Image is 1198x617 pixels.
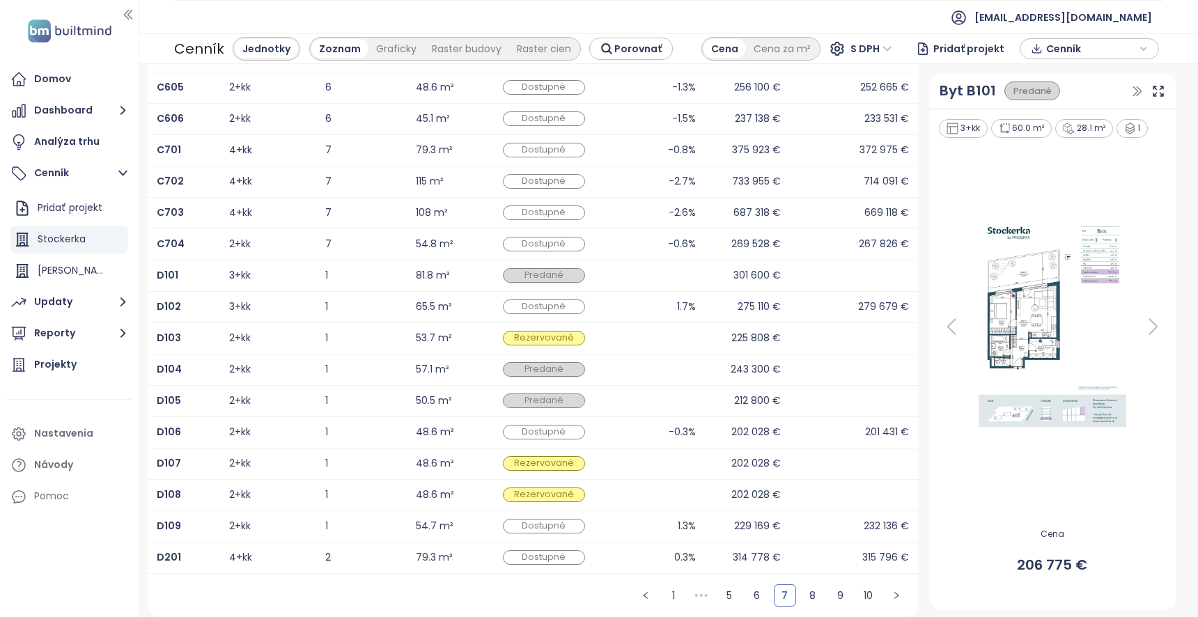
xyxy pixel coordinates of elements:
[157,362,182,376] b: D104
[885,584,908,607] li: Nasledujúca strana
[669,428,696,437] div: -0.3%
[641,591,650,600] span: left
[368,39,424,58] div: Graficky
[325,334,398,343] div: 1
[229,396,251,405] div: 2+kk
[734,83,781,92] div: 256 100 €
[731,490,781,499] div: 202 028 €
[718,584,740,607] li: 5
[1055,119,1113,138] div: 28.1 m²
[10,226,128,253] div: Stockerka
[802,584,824,607] li: 8
[416,302,452,311] div: 65.5 m²
[416,428,454,437] div: 48.6 m²
[503,362,585,377] div: Predané
[34,456,73,474] div: Návody
[503,393,585,408] div: Predané
[719,585,740,606] a: 5
[735,114,781,123] div: 237 138 €
[34,425,93,442] div: Nastavenia
[503,487,585,502] div: Rezervované
[635,584,657,607] button: left
[940,80,996,102] div: Byt B101
[503,425,585,439] div: Dostupné
[416,553,453,562] div: 79.3 m²
[503,456,585,471] div: Rezervované
[10,194,128,222] div: Pridať projekt
[325,146,398,155] div: 7
[859,146,909,155] div: 372 975 €
[229,365,251,374] div: 2+kk
[733,208,781,217] div: 687 318 €
[734,522,781,531] div: 229 169 €
[157,393,181,407] b: D105
[157,334,181,343] a: D103
[690,584,713,607] span: •••
[703,39,746,58] div: Cena
[157,114,184,123] a: C606
[963,222,1142,431] img: Floor plan
[229,459,251,468] div: 2+kk
[614,41,662,56] span: Porovnať
[672,83,696,92] div: -1.3%
[157,111,184,125] b: C606
[229,334,251,343] div: 2+kk
[24,17,116,45] img: logo
[858,585,879,606] a: 10
[774,584,796,607] li: 7
[229,177,252,186] div: 4+kk
[7,128,132,156] a: Analýza trhu
[325,522,398,531] div: 1
[157,487,181,501] b: D108
[38,262,111,279] div: [PERSON_NAME]
[503,80,585,95] div: Dostupné
[325,396,398,405] div: 1
[157,331,181,345] b: D103
[732,146,781,155] div: 375 923 €
[229,490,251,499] div: 2+kk
[157,456,181,470] b: D107
[663,585,684,606] a: 1
[157,299,181,313] b: D102
[34,293,72,311] div: Updaty
[325,302,398,311] div: 1
[229,240,251,249] div: 2+kk
[416,83,454,92] div: 48.6 m²
[635,584,657,607] li: Predchádzajúca strana
[892,591,901,600] span: right
[34,356,77,373] div: Projekty
[325,271,398,280] div: 1
[38,199,102,217] div: Pridať projekt
[674,553,696,562] div: 0.3%
[731,428,781,437] div: 202 028 €
[7,483,132,510] div: Pomoc
[731,365,781,374] div: 243 300 €
[933,36,1004,61] span: Pridať projekt
[157,490,181,499] a: D108
[229,522,251,531] div: 2+kk
[860,83,909,92] div: 252 665 €
[325,240,398,249] div: 7
[1004,81,1060,100] div: Predané
[7,451,132,479] a: Návody
[850,38,892,59] span: S DPH
[325,114,398,123] div: 6
[229,302,251,311] div: 3+kk
[7,320,132,347] button: Reporty
[731,334,781,343] div: 225 808 €
[677,302,696,311] div: 1.7%
[668,146,696,155] div: -0.8%
[864,522,909,531] div: 232 136 €
[734,396,781,405] div: 212 800 €
[38,231,86,248] div: Stockerka
[157,177,184,186] a: C702
[662,584,685,607] li: 1
[311,39,368,58] div: Zoznam
[10,257,128,285] div: [PERSON_NAME]
[731,459,781,468] div: 202 028 €
[325,177,398,186] div: 7
[864,177,909,186] div: 714 091 €
[939,119,988,138] div: 3+kk
[229,428,251,437] div: 2+kk
[669,208,696,217] div: -2.6%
